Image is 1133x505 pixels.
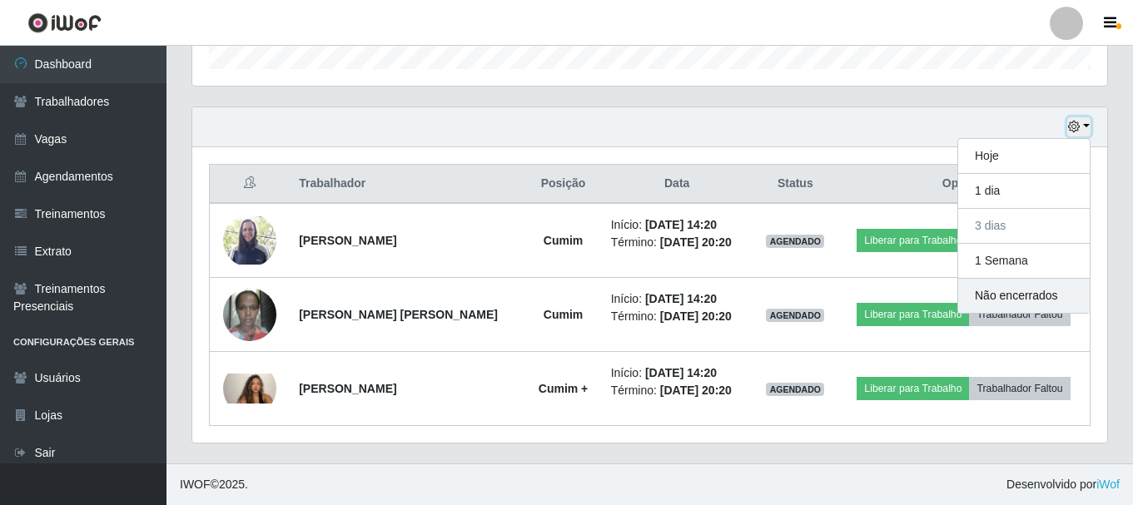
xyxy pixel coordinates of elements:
img: CoreUI Logo [27,12,102,33]
button: Trabalhador Faltou [969,377,1070,400]
time: [DATE] 14:20 [645,292,717,305]
th: Status [753,165,837,204]
button: Trabalhador Faltou [969,303,1070,326]
li: Início: [611,290,743,308]
time: [DATE] 20:20 [660,384,732,397]
button: 1 dia [958,174,1090,209]
button: Liberar para Trabalho [857,377,969,400]
strong: Cumim + [539,382,589,395]
strong: Cumim [544,308,583,321]
th: Trabalhador [289,165,525,204]
time: [DATE] 20:20 [660,309,732,323]
li: Início: [611,364,743,382]
strong: [PERSON_NAME] [299,234,396,247]
strong: [PERSON_NAME] [299,382,396,395]
img: 1682201585462.jpeg [223,279,276,349]
li: Término: [611,308,743,325]
span: © 2025 . [180,476,248,493]
span: IWOF [180,478,211,491]
th: Posição [525,165,600,204]
button: Hoje [958,139,1090,174]
li: Término: [611,382,743,399]
img: 1754584562090.jpeg [223,374,276,404]
time: [DATE] 14:20 [645,366,717,379]
li: Início: [611,216,743,234]
time: [DATE] 20:20 [660,235,732,249]
th: Opções [837,165,1091,204]
span: AGENDADO [766,383,824,396]
button: Não encerrados [958,279,1090,313]
span: AGENDADO [766,235,824,248]
button: 3 dias [958,209,1090,244]
th: Data [601,165,753,204]
strong: Cumim [544,234,583,247]
button: Liberar para Trabalho [857,303,969,326]
button: 1 Semana [958,244,1090,279]
button: Liberar para Trabalho [857,229,969,252]
li: Término: [611,234,743,251]
span: Desenvolvido por [1006,476,1120,493]
a: iWof [1096,478,1120,491]
time: [DATE] 14:20 [645,218,717,231]
img: 1751565100941.jpeg [223,216,276,265]
strong: [PERSON_NAME] [PERSON_NAME] [299,308,498,321]
span: AGENDADO [766,309,824,322]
